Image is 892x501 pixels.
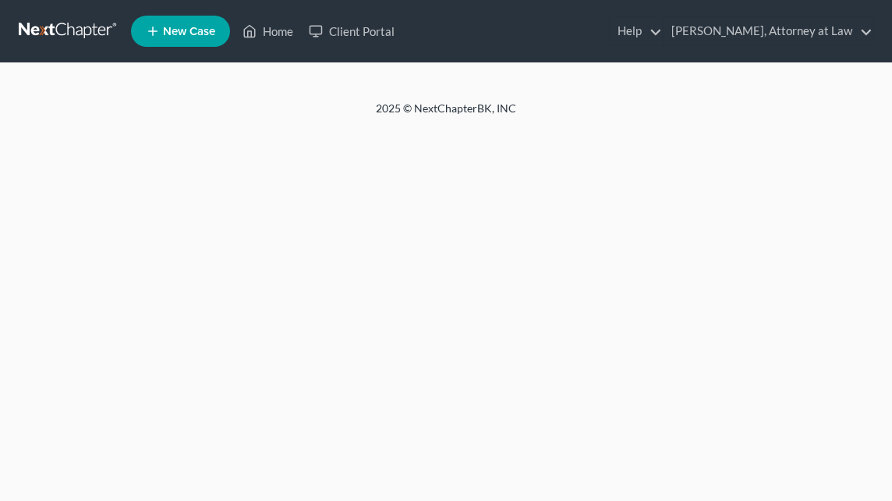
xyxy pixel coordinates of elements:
a: Client Portal [301,17,402,45]
a: Home [235,17,301,45]
div: 2025 © NextChapterBK, INC [72,101,820,129]
a: [PERSON_NAME], Attorney at Law [664,17,873,45]
a: Help [610,17,662,45]
new-legal-case-button: New Case [131,16,230,47]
